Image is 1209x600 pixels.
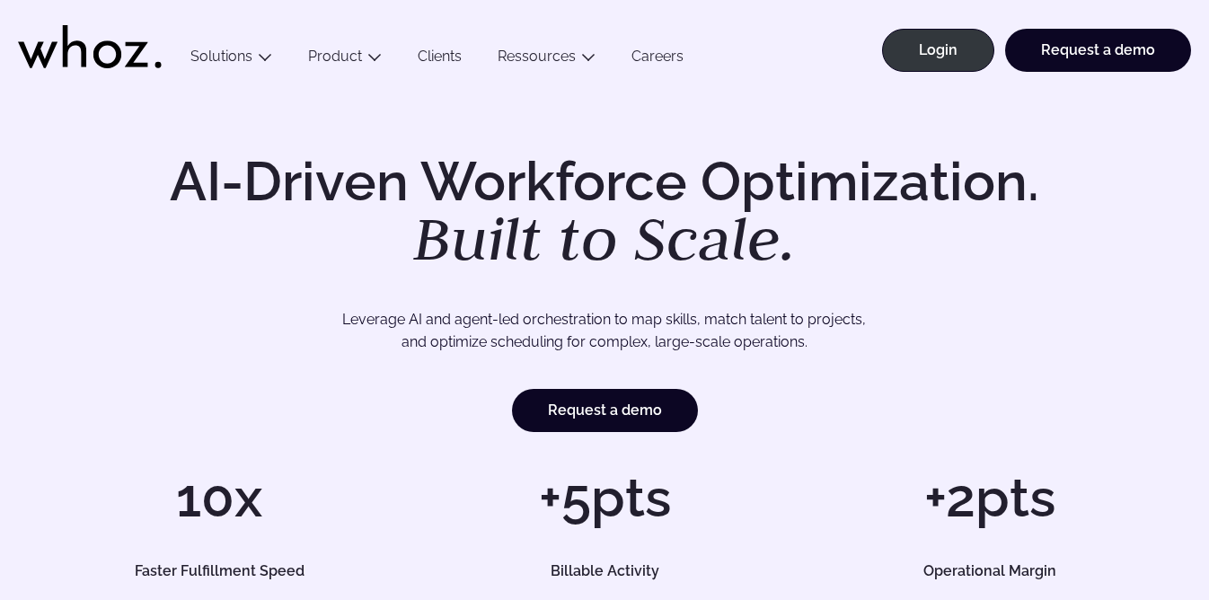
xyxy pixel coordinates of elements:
[308,48,362,65] a: Product
[290,48,400,72] button: Product
[145,154,1064,269] h1: AI-Driven Workforce Optimization.
[480,48,613,72] button: Ressources
[421,471,789,525] h1: +5pts
[439,564,770,578] h5: Billable Activity
[400,48,480,72] a: Clients
[93,308,1116,354] p: Leverage AI and agent-led orchestration to map skills, match talent to projects, and optimize sch...
[413,199,796,278] em: Built to Scale.
[882,29,994,72] a: Login
[36,471,403,525] h1: 10x
[54,564,384,578] h5: Faster Fulfillment Speed
[806,471,1173,525] h1: +2pts
[825,564,1155,578] h5: Operational Margin
[172,48,290,72] button: Solutions
[498,48,576,65] a: Ressources
[1005,29,1191,72] a: Request a demo
[512,389,698,432] a: Request a demo
[613,48,702,72] a: Careers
